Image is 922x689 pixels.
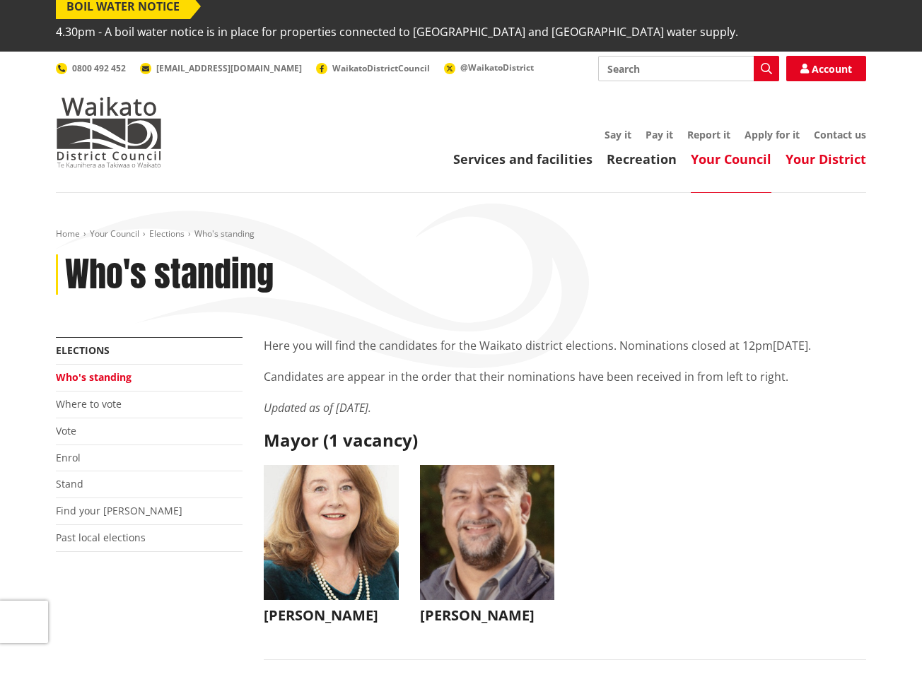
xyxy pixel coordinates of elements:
a: Your Council [691,151,771,167]
a: Vote [56,424,76,437]
iframe: Messenger Launcher [857,630,908,681]
a: Account [786,56,866,81]
h3: [PERSON_NAME] [264,607,399,624]
a: Pay it [646,128,673,141]
a: 0800 492 452 [56,62,126,74]
a: Home [56,228,80,240]
a: Recreation [607,151,677,167]
input: Search input [598,56,779,81]
button: [PERSON_NAME] [420,465,555,631]
span: Who's standing [194,228,255,240]
span: 0800 492 452 [72,62,126,74]
a: Your District [786,151,866,167]
a: Stand [56,477,83,490]
span: @WaikatoDistrict [460,61,534,73]
a: Who's standing [56,370,132,384]
a: Contact us [814,128,866,141]
p: Candidates are appear in the order that their nominations have been received in from left to right. [264,368,866,385]
nav: breadcrumb [56,228,866,240]
a: WaikatoDistrictCouncil [316,62,430,74]
a: Services and facilities [453,151,593,167]
a: Where to vote [56,397,122,411]
a: [EMAIL_ADDRESS][DOMAIN_NAME] [140,62,302,74]
a: @WaikatoDistrict [444,61,534,73]
button: [PERSON_NAME] [264,465,399,631]
h3: [PERSON_NAME] [420,607,555,624]
h1: Who's standing [65,254,274,295]
a: Elections [149,228,185,240]
span: [EMAIL_ADDRESS][DOMAIN_NAME] [156,62,302,74]
span: WaikatoDistrictCouncil [332,62,430,74]
a: Your Council [90,228,139,240]
a: Enrol [56,451,81,464]
img: WO-M__BECH_A__EWN4j [420,465,555,600]
strong: Mayor (1 vacancy) [264,428,418,452]
a: Apply for it [745,128,800,141]
img: Waikato District Council - Te Kaunihera aa Takiwaa o Waikato [56,97,162,167]
img: WO-M__CHURCH_J__UwGuY [264,465,399,600]
em: Updated as of [DATE]. [264,400,371,416]
span: 4.30pm - A boil water notice is in place for properties connected to [GEOGRAPHIC_DATA] and [GEOGR... [56,19,738,45]
a: Elections [56,343,110,357]
a: Report it [687,128,730,141]
p: Here you will find the candidates for the Waikato district elections. Nominations closed at 12pm[... [264,337,866,354]
a: Say it [605,128,631,141]
a: Find your [PERSON_NAME] [56,504,182,517]
a: Past local elections [56,531,146,544]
